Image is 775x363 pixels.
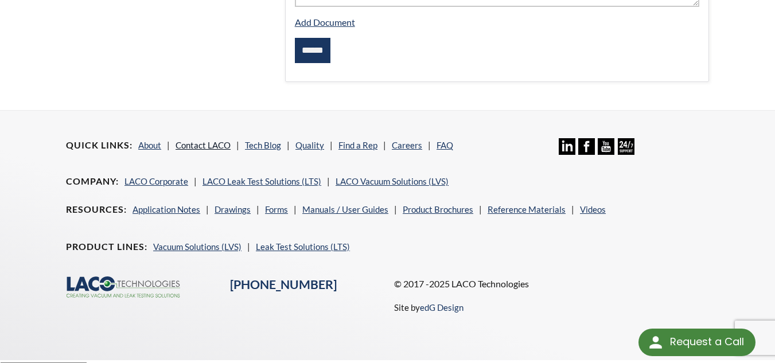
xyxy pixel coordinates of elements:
a: Quality [295,140,324,150]
h4: Resources [66,204,127,216]
p: © 2017 -2025 LACO Technologies [394,276,708,291]
a: Add Document [295,17,355,28]
a: Forms [265,204,288,214]
h4: Product Lines [66,241,147,253]
a: About [138,140,161,150]
a: 24/7 Support [618,146,634,157]
a: Product Brochures [403,204,473,214]
h4: Quick Links [66,139,133,151]
a: Contact LACO [176,140,231,150]
a: Tech Blog [245,140,281,150]
a: Videos [580,204,606,214]
a: LACO Leak Test Solutions (LTS) [202,176,321,186]
a: [PHONE_NUMBER] [230,277,337,292]
a: Find a Rep [338,140,377,150]
a: Careers [392,140,422,150]
a: Manuals / User Guides [302,204,388,214]
a: Reference Materials [488,204,566,214]
a: LACO Vacuum Solutions (LVS) [336,176,449,186]
a: LACO Corporate [124,176,188,186]
img: round button [647,333,665,352]
h4: Company [66,175,119,188]
img: 24/7 Support Icon [618,138,634,155]
div: Request a Call [670,329,744,355]
a: Drawings [215,204,251,214]
a: Vacuum Solutions (LVS) [153,241,242,252]
a: Leak Test Solutions (LTS) [256,241,350,252]
a: edG Design [420,302,464,313]
a: FAQ [437,140,453,150]
a: Application Notes [133,204,200,214]
p: Site by [394,300,464,314]
div: Request a Call [638,329,755,356]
